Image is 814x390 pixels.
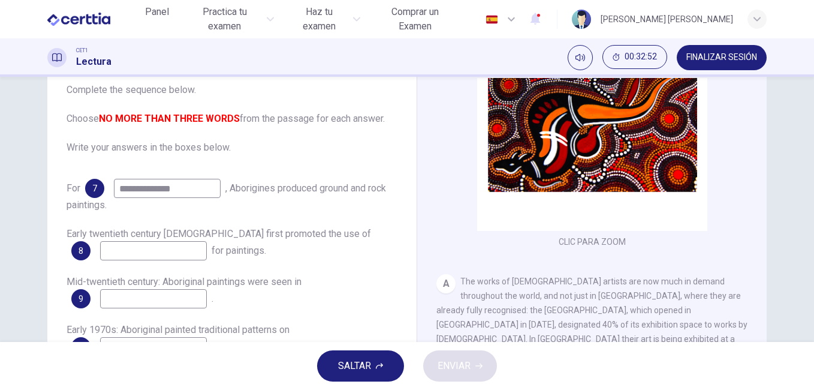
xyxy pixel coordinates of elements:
[76,55,111,69] h1: Lectura
[338,358,371,374] span: SALTAR
[145,5,169,19] span: Panel
[212,293,213,304] span: .
[212,245,266,256] span: for paintings.
[76,46,88,55] span: CET1
[568,45,593,70] div: Silenciar
[67,83,397,155] span: Complete the sequence below. Choose from the passage for each answer. Write your answers in the b...
[67,228,371,239] span: Early twentieth century [DEMOGRAPHIC_DATA] first promoted the use of
[181,1,279,37] button: Practica tu examen
[375,5,456,34] span: Comprar un Examen
[288,5,349,34] span: Haz tu examen
[436,274,456,293] div: A
[138,1,176,23] button: Panel
[677,45,767,70] button: FINALIZAR SESIÓN
[370,1,460,37] button: Comprar un Examen
[67,324,290,335] span: Early 1970s: Aboriginal painted traditional patterns on
[212,341,286,352] span: in one community.
[686,53,757,62] span: FINALIZAR SESIÓN
[572,10,591,29] img: Profile picture
[99,113,240,124] font: NO MORE THAN THREE WORDS
[601,12,733,26] div: [PERSON_NAME] [PERSON_NAME]
[186,5,264,34] span: Practica tu examen
[138,1,176,37] a: Panel
[484,15,499,24] img: es
[67,182,386,211] span: , Aborigines produced ground and rock paintings.
[317,350,404,382] button: SALTAR
[602,45,667,69] button: 00:32:52
[47,7,110,31] img: CERTTIA logo
[79,247,83,255] span: 8
[79,295,83,303] span: 9
[67,276,302,287] span: Mid-twentieth century: Aboriginal paintings were seen in
[602,45,667,70] div: Ocultar
[284,1,364,37] button: Haz tu examen
[625,52,657,62] span: 00:32:52
[47,7,138,31] a: CERTTIA logo
[67,182,80,194] span: For
[92,184,97,193] span: 7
